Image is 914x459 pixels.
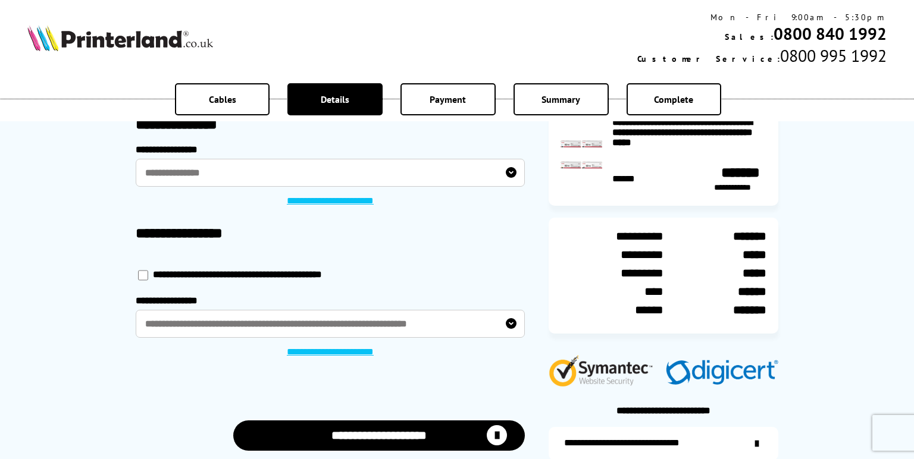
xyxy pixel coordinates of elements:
span: Details [321,93,349,105]
span: Sales: [725,32,774,42]
span: Summary [541,93,580,105]
span: Customer Service: [637,54,780,64]
span: Cables [209,93,236,105]
img: Printerland Logo [27,25,213,51]
span: Complete [654,93,693,105]
span: Payment [430,93,466,105]
div: Mon - Fri 9:00am - 5:30pm [637,12,887,23]
a: 0800 840 1992 [774,23,887,45]
span: 0800 995 1992 [780,45,887,67]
